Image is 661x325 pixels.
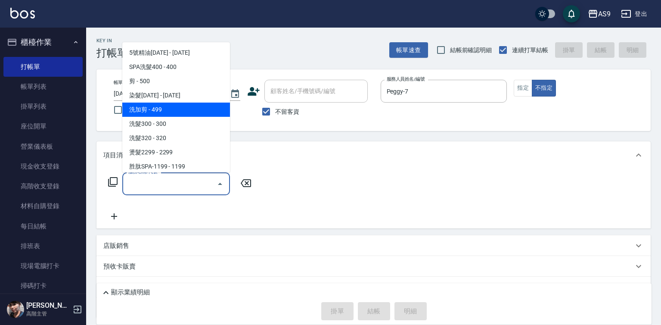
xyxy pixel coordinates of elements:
[3,176,83,196] a: 高階收支登錄
[584,5,614,23] button: AS9
[122,145,230,159] span: 燙髮2299 - 2299
[514,80,532,97] button: 指定
[96,38,127,44] h2: Key In
[563,5,580,22] button: save
[3,256,83,276] a: 現場電腦打卡
[96,256,651,277] div: 預收卡販賣
[3,57,83,77] a: 打帳單
[122,131,230,145] span: 洗髮320 - 320
[3,196,83,216] a: 材料自購登錄
[10,8,35,19] img: Logo
[96,141,651,169] div: 項目消費
[3,77,83,97] a: 帳單列表
[512,46,548,55] span: 連續打單結帳
[96,235,651,256] div: 店販銷售
[3,216,83,236] a: 每日結帳
[122,88,230,103] span: 染髮[DATE] - [DATE]
[103,151,129,160] p: 項目消費
[389,42,428,58] button: 帳單速查
[3,276,83,296] a: 掃碼打卡
[26,301,70,310] h5: [PERSON_NAME]
[225,84,245,104] button: Choose date, selected date is 2025-08-22
[96,277,651,297] div: 其他付款方式
[103,241,129,250] p: 店販銷售
[3,236,83,256] a: 排班表
[275,107,299,116] span: 不留客資
[3,116,83,136] a: 座位開單
[122,60,230,74] span: SPA洗髮400 - 400
[618,6,651,22] button: 登出
[122,117,230,131] span: 洗髮300 - 300
[103,262,136,271] p: 預收卡販賣
[387,76,425,82] label: 服務人員姓名/編號
[122,46,230,60] span: 5號精油[DATE] - [DATE]
[3,97,83,116] a: 掛單列表
[3,31,83,53] button: 櫃檯作業
[450,46,492,55] span: 結帳前確認明細
[122,103,230,117] span: 洗加剪 - 499
[114,87,221,101] input: YYYY/MM/DD hh:mm
[213,177,227,191] button: Close
[114,79,132,86] label: 帳單日期
[122,159,230,174] span: 胜肽SPA-1199 - 1199
[7,301,24,318] img: Person
[103,282,146,292] p: 其他付款方式
[26,310,70,318] p: 高階主管
[3,137,83,156] a: 營業儀表板
[3,156,83,176] a: 現金收支登錄
[598,9,611,19] div: AS9
[532,80,556,97] button: 不指定
[122,74,230,88] span: 剪 - 500
[96,47,127,59] h3: 打帳單
[111,288,150,297] p: 顯示業績明細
